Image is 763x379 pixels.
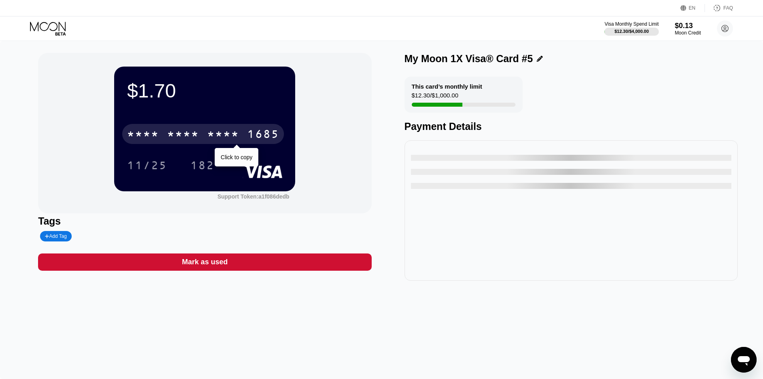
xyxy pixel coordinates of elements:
[184,155,220,175] div: 182
[680,4,705,12] div: EN
[405,121,738,132] div: Payment Details
[247,129,279,142] div: 1685
[190,160,214,173] div: 182
[40,231,71,241] div: Add Tag
[604,21,658,27] div: Visa Monthly Spend Limit
[412,83,482,90] div: This card’s monthly limit
[675,22,701,36] div: $0.13Moon Credit
[604,21,658,36] div: Visa Monthly Spend Limit$12.30/$4,000.00
[217,193,289,200] div: Support Token:a1f086dedb
[405,53,533,65] div: My Moon 1X Visa® Card #5
[182,257,227,267] div: Mark as used
[38,215,371,227] div: Tags
[127,79,282,102] div: $1.70
[127,160,167,173] div: 11/25
[45,233,66,239] div: Add Tag
[689,5,696,11] div: EN
[675,22,701,30] div: $0.13
[705,4,733,12] div: FAQ
[731,347,757,373] iframe: Button to launch messaging window
[121,155,173,175] div: 11/25
[412,92,459,103] div: $12.30 / $1,000.00
[38,253,371,271] div: Mark as used
[614,29,649,34] div: $12.30 / $4,000.00
[221,154,252,160] div: Click to copy
[217,193,289,200] div: Support Token: a1f086dedb
[723,5,733,11] div: FAQ
[675,30,701,36] div: Moon Credit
